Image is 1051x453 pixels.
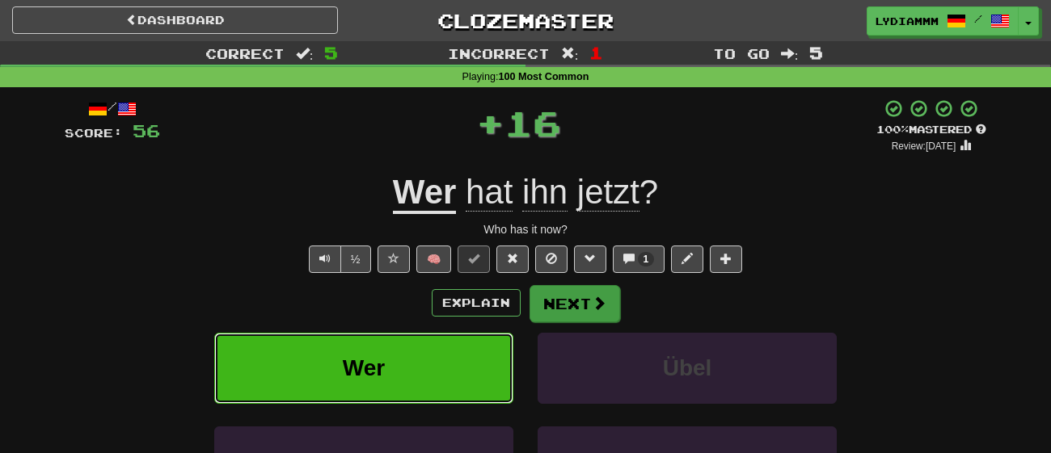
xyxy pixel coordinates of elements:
span: Übel [663,355,712,380]
small: Review: [DATE] [892,141,956,152]
span: : [781,47,799,61]
span: 5 [809,43,823,62]
a: Dashboard [12,6,338,34]
span: : [296,47,314,61]
button: Favorite sentence (alt+f) [378,245,410,273]
div: Mastered [876,123,986,137]
span: Wer [343,355,385,380]
button: Add to collection (alt+a) [710,245,742,273]
button: 1 [613,245,665,273]
button: Edit sentence (alt+d) [671,245,703,273]
button: Ignore sentence (alt+i) [535,245,568,273]
span: 5 [324,43,338,62]
button: Reset to 0% Mastered (alt+r) [496,245,529,273]
span: Incorrect [448,45,550,61]
strong: 100 Most Common [498,71,589,82]
span: / [974,13,982,24]
span: ihn [522,173,568,212]
button: ½ [340,245,371,273]
span: 100 % [876,123,909,136]
button: 🧠 [416,245,451,273]
span: 16 [504,103,561,143]
span: + [476,99,504,147]
button: Wer [214,333,513,403]
button: Explain [432,289,521,317]
span: hat [466,173,513,212]
a: Lydiammm / [867,6,1019,36]
span: 1 [644,254,649,265]
button: Next [530,285,620,322]
button: Set this sentence to 100% Mastered (alt+m) [458,245,490,273]
div: Text-to-speech controls [306,245,371,273]
div: Who has it now? [65,221,986,237]
a: Clozemaster [362,6,688,35]
span: jetzt [577,173,639,212]
span: To go [713,45,770,61]
span: 1 [589,43,603,62]
u: Wer [393,173,457,214]
button: Grammar (alt+g) [574,245,606,273]
span: ? [456,173,658,212]
span: Score: [65,126,123,140]
button: Übel [538,333,837,403]
span: : [561,47,579,61]
span: Correct [205,45,285,61]
button: Play sentence audio (ctl+space) [309,245,341,273]
span: 56 [133,120,160,141]
div: / [65,99,160,119]
span: Lydiammm [876,14,939,28]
